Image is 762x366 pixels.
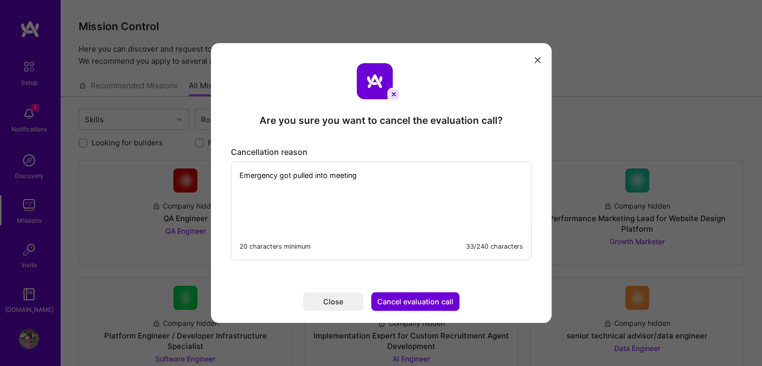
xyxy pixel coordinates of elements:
[260,114,502,127] div: Are you sure you want to cancel the evaluation call?
[239,241,311,252] div: 20 characters minimum
[387,88,400,101] img: cancel icon
[357,63,393,99] img: aTeam logo
[231,147,532,157] div: Cancellation reason
[466,241,523,252] div: 33/240 characters
[231,162,531,231] textarea: Emergency got pulled into meeting
[211,43,552,323] div: modal
[371,292,459,311] button: Cancel evaluation call
[303,292,363,311] button: Close
[535,57,541,63] i: icon Close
